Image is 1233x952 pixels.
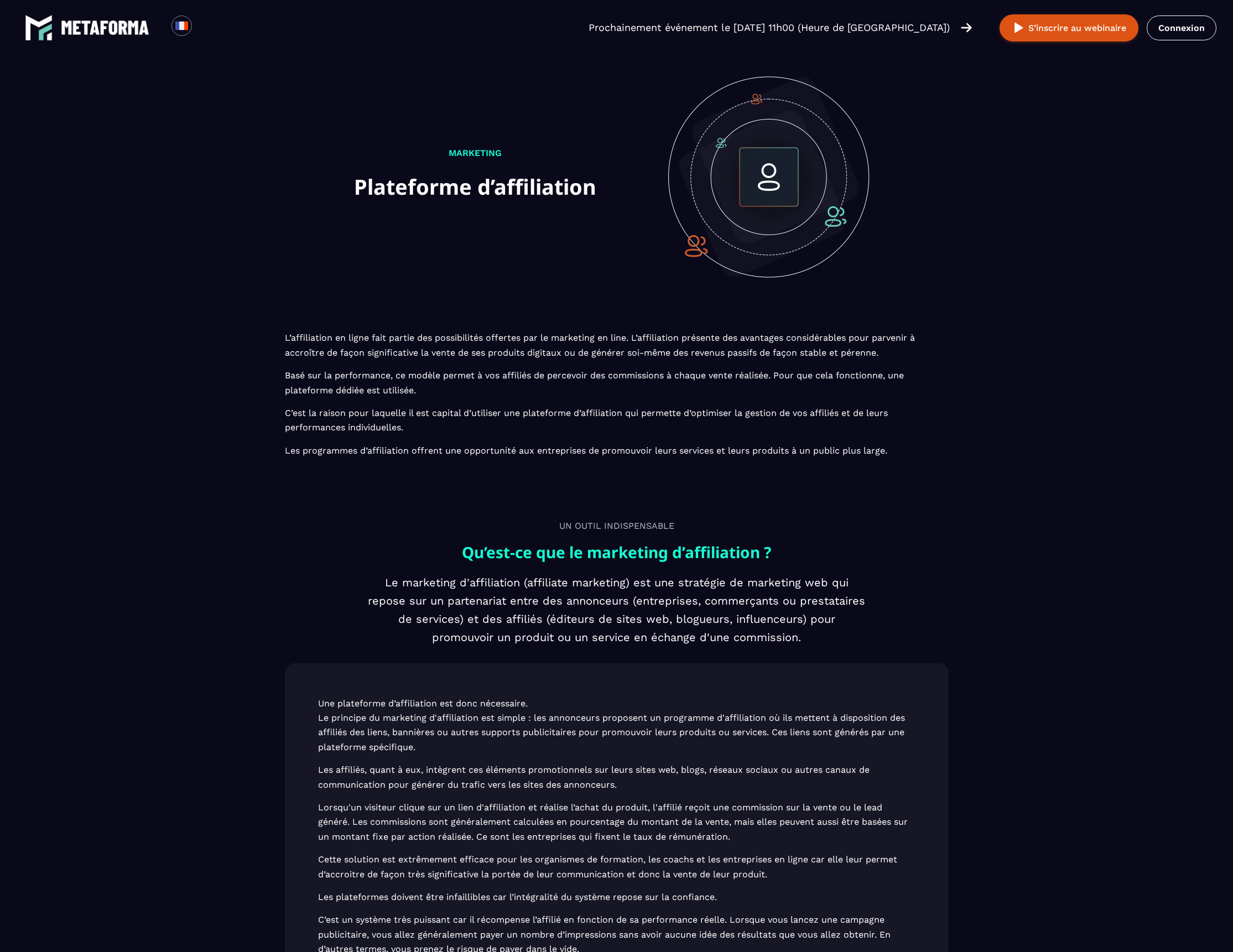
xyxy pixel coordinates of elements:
[192,15,219,40] div: Search for option
[1147,15,1216,40] a: Connexion
[1012,21,1026,35] img: play
[201,21,210,34] input: Search for option
[285,539,949,565] h2: Qu’est-ce que le marketing d’affiliation ?
[368,574,866,647] p: Le marketing d'affiliation (affiliate marketing) est une stratégie de marketing web qui repose su...
[61,20,149,35] img: logo
[658,66,880,288] img: plateforme-background
[175,19,189,33] img: fr
[354,169,596,204] h1: Plateforme d’affiliation
[285,331,949,458] p: L’affiliation en ligne fait partie des possibilités offertes par le marketing en line. L’affiliat...
[1000,14,1138,41] button: S’inscrire au webinaire
[961,22,972,34] img: arrow-right
[354,146,596,160] p: MARKETING
[285,519,949,533] p: Un outil indispensable
[25,14,53,41] img: logo
[589,20,950,35] p: Prochainement événement le [DATE] 11h00 (Heure de [GEOGRAPHIC_DATA])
